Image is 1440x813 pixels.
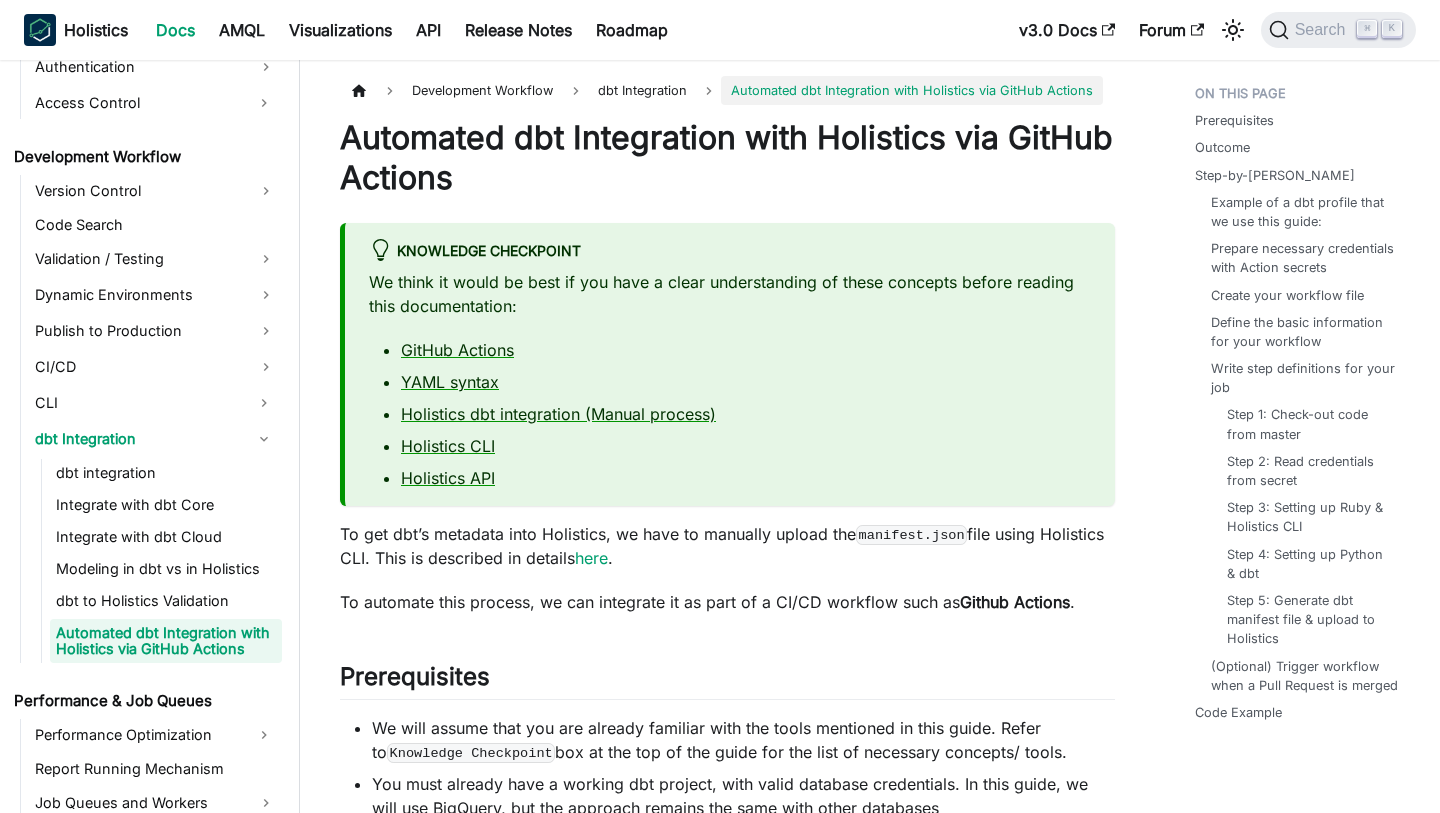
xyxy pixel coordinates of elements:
[246,387,282,419] button: Expand sidebar category 'CLI'
[50,619,282,663] a: Automated dbt Integration with Holistics via GitHub Actions
[960,592,1070,612] strong: Github Actions
[598,83,687,98] span: dbt Integration
[1195,166,1355,185] a: Step-by-[PERSON_NAME]
[453,14,584,46] a: Release Notes
[1217,14,1249,46] button: Switch between dark and light mode (currently light mode)
[387,743,555,763] code: Knowledge Checkpoint
[1211,193,1400,231] a: Example of a dbt profile that we use this guide:
[401,372,499,392] a: YAML syntax
[340,590,1115,614] p: To automate this process, we can integrate it as part of a CI/CD workflow such as .
[144,14,207,46] a: Docs
[207,14,277,46] a: AMQL
[401,340,514,360] a: GitHub Actions
[8,143,282,171] a: Development Workflow
[8,687,282,715] a: Performance & Job Queues
[246,87,282,119] button: Expand sidebar category 'Access Control'
[29,423,246,455] a: dbt Integration
[584,14,680,46] a: Roadmap
[1211,313,1400,351] a: Define the basic information for your workflow
[29,51,282,83] a: Authentication
[340,76,378,105] a: Home page
[721,76,1103,105] span: Automated dbt Integration with Holistics via GitHub Actions
[29,211,282,239] a: Code Search
[1261,12,1416,48] button: Search (Command+K)
[575,548,608,568] a: here
[50,523,282,551] a: Integrate with dbt Cloud
[401,404,716,424] a: Holistics dbt integration (Manual process)
[50,555,282,583] a: Modeling in dbt vs in Holistics
[50,491,282,519] a: Integrate with dbt Core
[29,387,246,419] a: CLI
[402,76,563,105] span: Development Workflow
[401,436,495,456] a: Holistics CLI
[401,468,495,488] a: Holistics API
[1382,20,1402,38] kbd: K
[1227,591,1392,649] a: Step 5: Generate dbt manifest file & upload to Holistics
[246,423,282,455] button: Collapse sidebar category 'dbt Integration'
[29,315,282,347] a: Publish to Production
[369,270,1091,318] p: We think it would be best if you have a clear understanding of these concepts before reading this...
[29,279,282,311] a: Dynamic Environments
[246,719,282,751] button: Expand sidebar category 'Performance Optimization'
[1357,20,1377,38] kbd: ⌘
[340,522,1115,570] p: To get dbt’s metadata into Holistics, we have to manually upload the file using Holistics CLI. Th...
[50,459,282,487] a: dbt integration
[340,662,1115,700] h2: Prerequisites
[29,175,282,207] a: Version Control
[1195,111,1274,130] a: Prerequisites
[1227,498,1392,536] a: Step 3: Setting up Ruby & Holistics CLI
[588,76,697,105] a: dbt Integration
[340,76,1115,105] nav: Breadcrumbs
[369,239,1091,265] div: Knowledge Checkpoint
[29,87,246,119] a: Access Control
[29,755,282,783] a: Report Running Mechanism
[856,525,967,545] code: manifest.json
[1007,14,1127,46] a: v3.0 Docs
[1289,21,1358,39] span: Search
[277,14,404,46] a: Visualizations
[1211,286,1364,305] a: Create your workflow file
[24,14,128,46] a: HolisticsHolistics
[1227,405,1392,443] a: Step 1: Check-out code from master
[404,14,453,46] a: API
[1195,138,1250,157] a: Outcome
[64,18,128,42] b: Holistics
[1227,452,1392,490] a: Step 2: Read credentials from secret
[340,118,1115,198] h1: Automated dbt Integration with Holistics via GitHub Actions
[29,719,246,751] a: Performance Optimization
[372,716,1115,764] li: We will assume that you are already familiar with the tools mentioned in this guide. Refer to box...
[50,587,282,615] a: dbt to Holistics Validation
[24,14,56,46] img: Holistics
[1227,545,1392,583] a: Step 4: Setting up Python & dbt
[1195,703,1282,722] a: Code Example
[1211,239,1400,277] a: Prepare necessary credentials with Action secrets
[29,243,282,275] a: Validation / Testing
[1211,359,1400,397] a: Write step definitions for your job
[1127,14,1216,46] a: Forum
[1211,657,1400,695] a: (Optional) Trigger workflow when a Pull Request is merged
[29,351,282,383] a: CI/CD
